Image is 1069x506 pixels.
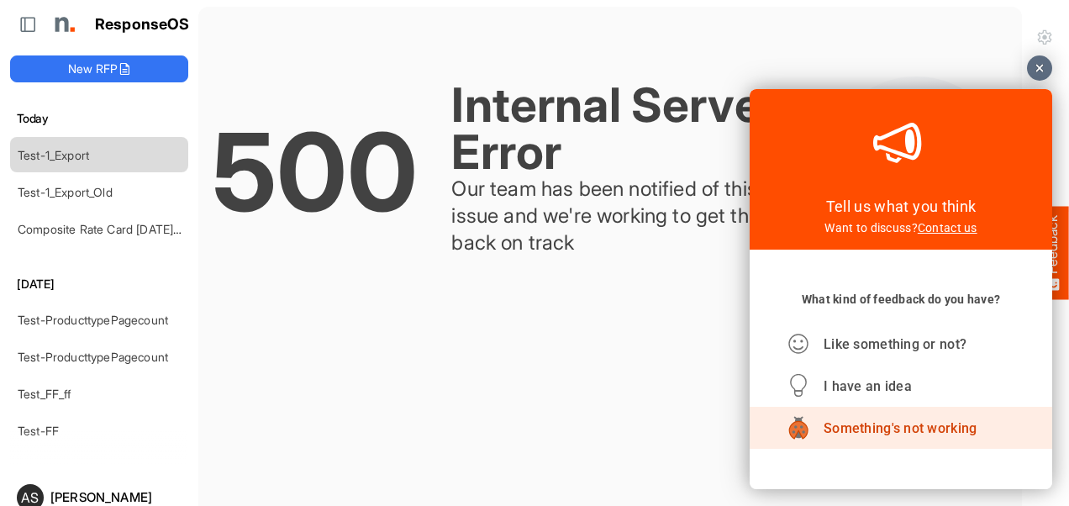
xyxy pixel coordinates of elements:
[50,491,182,503] div: [PERSON_NAME]
[18,222,235,236] a: Composite Rate Card [DATE]_smaller (4)
[95,16,190,34] h1: ResponseOS
[18,148,89,162] a: Test-1_Export
[451,82,807,176] div: Internal Server Error
[212,124,418,221] div: 500
[18,424,59,438] a: Test-FF
[10,275,188,293] h6: [DATE]
[18,185,113,199] a: Test-1_Export_Old
[21,491,39,504] span: AS
[18,313,168,327] a: Test-ProducttypePagecount
[46,8,80,41] img: Northell
[750,89,1052,489] iframe: Feedback Widget
[10,55,188,82] button: New RFP
[10,109,188,128] h6: Today
[18,387,71,401] a: Test_FF_ff
[451,176,807,256] div: Our team has been notified of this issue and we're working to get things back on track
[18,350,168,364] a: Test-ProducttypePagecount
